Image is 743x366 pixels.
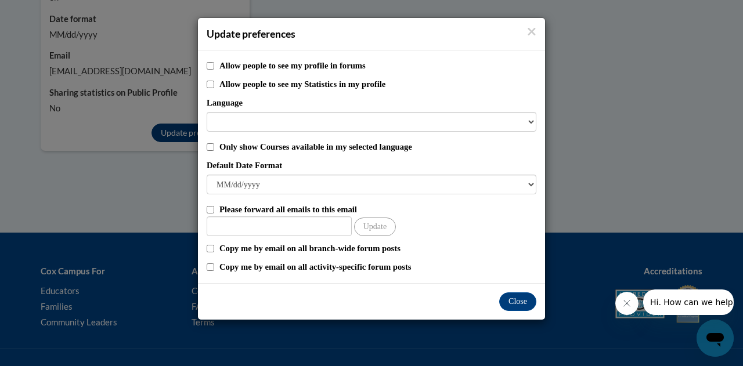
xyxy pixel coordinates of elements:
iframe: Message from company [643,289,734,315]
iframe: Close message [615,292,639,315]
span: Hi. How can we help? [7,8,94,17]
label: Language [207,96,536,109]
h4: Update preferences [207,27,536,41]
label: Allow people to see my Statistics in my profile [219,78,536,90]
label: Only show Courses available in my selected language [219,140,536,153]
label: Allow people to see my profile in forums [219,59,536,72]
